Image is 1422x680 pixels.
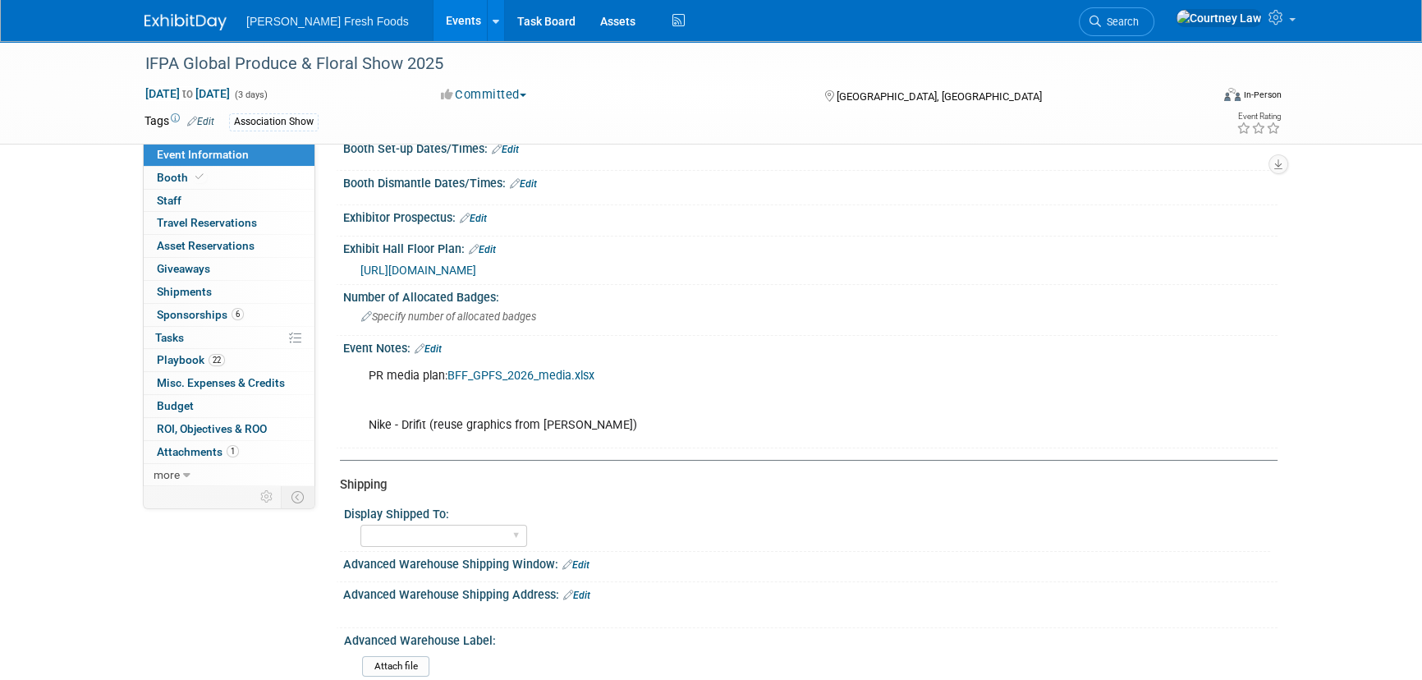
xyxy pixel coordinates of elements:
[562,559,589,571] a: Edit
[144,418,314,440] a: ROI, Objectives & ROO
[144,167,314,189] a: Booth
[144,258,314,280] a: Giveaways
[492,144,519,155] a: Edit
[157,262,210,275] span: Giveaways
[233,90,268,100] span: (3 days)
[187,116,214,127] a: Edit
[343,136,1278,158] div: Booth Set-up Dates/Times:
[144,349,314,371] a: Playbook22
[340,476,1265,494] div: Shipping
[144,212,314,234] a: Travel Reservations
[157,148,249,161] span: Event Information
[229,113,319,131] div: Association Show
[435,86,533,103] button: Committed
[157,353,225,366] span: Playbook
[1101,16,1139,28] span: Search
[510,178,537,190] a: Edit
[232,308,244,320] span: 6
[144,372,314,394] a: Misc. Expenses & Credits
[157,422,267,435] span: ROI, Objectives & ROO
[140,49,1185,79] div: IFPA Global Produce & Floral Show 2025
[343,285,1278,306] div: Number of Allocated Badges:
[155,331,184,344] span: Tasks
[144,190,314,212] a: Staff
[246,15,409,28] span: [PERSON_NAME] Fresh Foods
[415,343,442,355] a: Edit
[1236,113,1281,121] div: Event Rating
[144,464,314,486] a: more
[157,376,285,389] span: Misc. Expenses & Credits
[157,194,181,207] span: Staff
[469,244,496,255] a: Edit
[343,171,1278,192] div: Booth Dismantle Dates/Times:
[1224,88,1241,101] img: Format-Inperson.png
[253,486,282,508] td: Personalize Event Tab Strip
[157,308,244,321] span: Sponsorships
[144,395,314,417] a: Budget
[1176,9,1262,27] img: Courtney Law
[144,144,314,166] a: Event Information
[157,239,255,252] span: Asset Reservations
[144,86,231,101] span: [DATE] [DATE]
[357,360,1097,442] div: PR media plan: Nike - Drifit (reuse graphics from [PERSON_NAME])
[343,205,1278,227] div: Exhibitor Prospectus:
[157,216,257,229] span: Travel Reservations
[1243,89,1282,101] div: In-Person
[144,441,314,463] a: Attachments1
[344,502,1270,522] div: Display Shipped To:
[282,486,315,508] td: Toggle Event Tabs
[343,237,1278,258] div: Exhibit Hall Floor Plan:
[144,304,314,326] a: Sponsorships6
[144,281,314,303] a: Shipments
[144,113,214,131] td: Tags
[209,354,225,366] span: 22
[360,264,476,277] a: [URL][DOMAIN_NAME]
[343,336,1278,357] div: Event Notes:
[157,285,212,298] span: Shipments
[1079,7,1154,36] a: Search
[343,552,1278,573] div: Advanced Warehouse Shipping Window:
[836,90,1041,103] span: [GEOGRAPHIC_DATA], [GEOGRAPHIC_DATA]
[343,582,1278,604] div: Advanced Warehouse Shipping Address:
[344,628,1270,649] div: Advanced Warehouse Label:
[1112,85,1282,110] div: Event Format
[154,468,180,481] span: more
[361,310,536,323] span: Specify number of allocated badges
[195,172,204,181] i: Booth reservation complete
[227,445,239,457] span: 1
[447,369,594,383] a: BFF_GPFS_2026_media.xlsx
[144,327,314,349] a: Tasks
[144,235,314,257] a: Asset Reservations
[563,590,590,601] a: Edit
[157,445,239,458] span: Attachments
[460,213,487,224] a: Edit
[144,14,227,30] img: ExhibitDay
[157,399,194,412] span: Budget
[180,87,195,100] span: to
[157,171,207,184] span: Booth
